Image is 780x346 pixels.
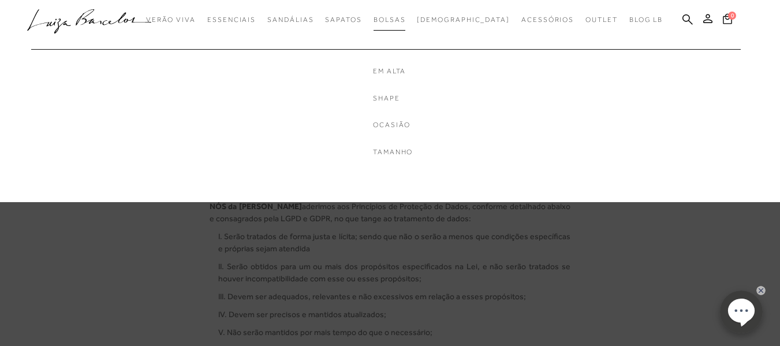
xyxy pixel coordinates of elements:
a: categoryNavScreenReaderText [373,66,465,76]
span: Acessórios [521,16,574,24]
span: Sapatos [325,16,361,24]
span: BLOG LB [629,16,663,24]
a: categoryNavScreenReaderText [207,9,256,31]
a: categoryNavScreenReaderText [373,147,465,157]
span: Bolsas [374,16,406,24]
a: categoryNavScreenReaderText [325,9,361,31]
a: categoryNavScreenReaderText [373,120,465,130]
a: categoryNavScreenReaderText [267,9,314,31]
span: [DEMOGRAPHIC_DATA] [417,16,510,24]
span: Verão Viva [146,16,196,24]
span: Essenciais [207,16,256,24]
a: categoryNavScreenReaderText [374,9,406,31]
a: noSubCategoriesText [417,9,510,31]
span: 0 [728,12,736,20]
a: BLOG LB [629,9,663,31]
a: categoryNavScreenReaderText [585,9,618,31]
span: Sandálias [267,16,314,24]
a: categoryNavScreenReaderText [521,9,574,31]
a: categoryNavScreenReaderText [146,9,196,31]
span: Outlet [585,16,618,24]
button: 0 [719,13,736,28]
a: categoryNavScreenReaderText [373,94,465,103]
